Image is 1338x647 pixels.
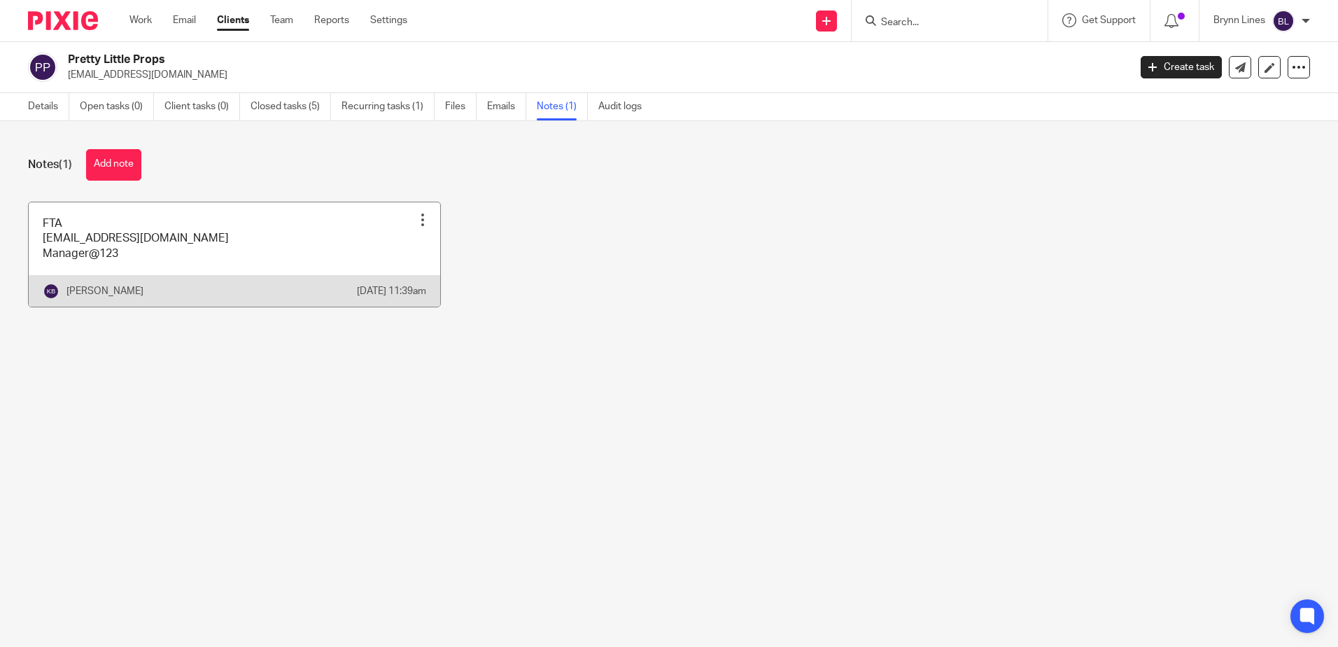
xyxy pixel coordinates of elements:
[43,283,59,300] img: svg%3E
[314,13,349,27] a: Reports
[1082,15,1136,25] span: Get Support
[370,13,407,27] a: Settings
[28,158,72,172] h1: Notes
[129,13,152,27] a: Work
[68,53,909,67] h2: Pretty Little Props
[28,93,69,120] a: Details
[66,284,143,298] p: [PERSON_NAME]
[445,93,477,120] a: Files
[1213,13,1265,27] p: Brynn Lines
[59,159,72,170] span: (1)
[217,13,249,27] a: Clients
[1272,10,1295,32] img: svg%3E
[598,93,652,120] a: Audit logs
[68,68,1120,82] p: [EMAIL_ADDRESS][DOMAIN_NAME]
[487,93,526,120] a: Emails
[270,13,293,27] a: Team
[164,93,240,120] a: Client tasks (0)
[80,93,154,120] a: Open tasks (0)
[173,13,196,27] a: Email
[341,93,435,120] a: Recurring tasks (1)
[357,284,426,298] p: [DATE] 11:39am
[28,11,98,30] img: Pixie
[251,93,331,120] a: Closed tasks (5)
[1141,56,1222,78] a: Create task
[86,149,141,181] button: Add note
[28,53,57,82] img: svg%3E
[537,93,588,120] a: Notes (1)
[880,17,1006,29] input: Search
